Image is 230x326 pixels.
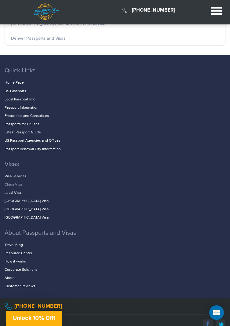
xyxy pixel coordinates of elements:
a: Customer Reviews [5,284,35,288]
div: Open Intercom Messenger [209,305,224,320]
a: Passports & [DOMAIN_NAME] [33,3,59,23]
a: [GEOGRAPHIC_DATA] Visa [5,207,49,211]
div: Unlock 10% Off! [6,311,62,326]
a: Resource Center [5,251,32,255]
a: Passports for Cruises [5,122,39,126]
h3: About Passports and Visas [5,230,225,236]
h3: Quick Links [5,67,225,74]
a: Visa Services [5,174,27,178]
a: Local Visa [5,190,21,195]
a: Passport Renewal City Information [5,147,61,151]
a: US Passports [5,89,26,93]
a: [PHONE_NUMBER] [14,303,62,310]
a: Latest Passport Guide [5,130,41,134]
a: About [5,276,15,280]
span: Unlock 10% Off! [13,315,56,321]
a: US Passport Agencies and Offices [5,138,60,143]
a: [GEOGRAPHIC_DATA] Visa [5,199,49,203]
a: [GEOGRAPHIC_DATA] Visa [5,215,49,219]
h3: Visas [5,161,225,168]
a: Travel Blog [5,243,23,247]
a: Home Page [5,80,24,85]
a: Denver Passports and Visas [11,36,66,41]
a: Passport Information [5,105,38,110]
a: Embassies and Consulates [5,114,49,118]
a: How it works [5,259,26,263]
a: Local Passport Info [5,97,35,101]
a: [PHONE_NUMBER] [132,7,175,13]
a: China Visa [5,182,22,187]
a: Corporate Solutions [5,267,38,272]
